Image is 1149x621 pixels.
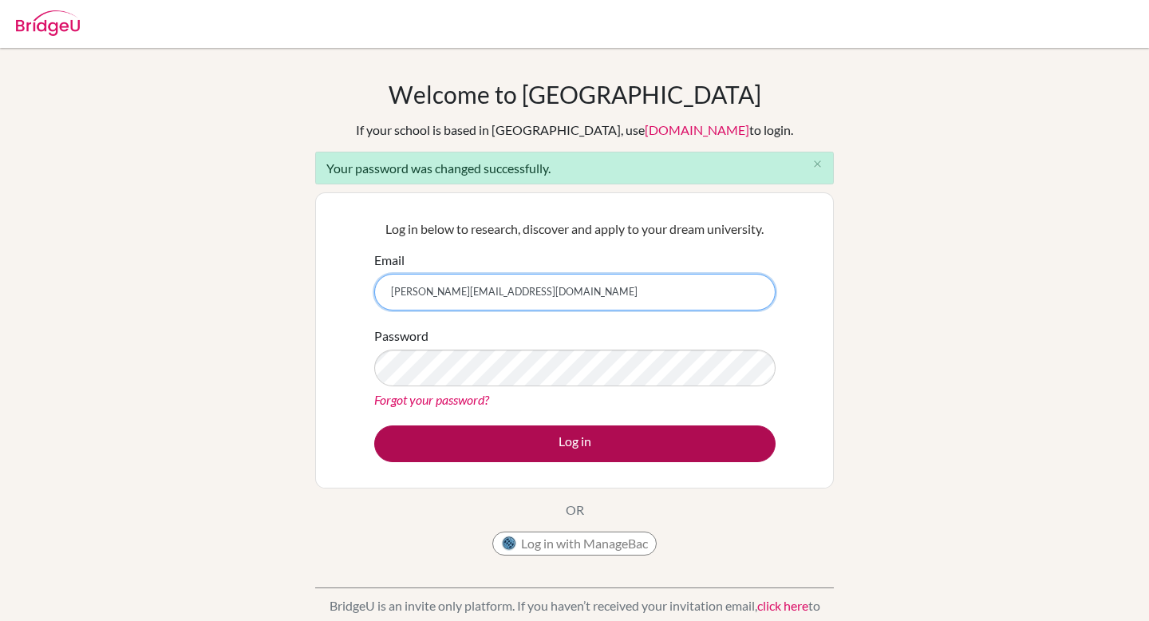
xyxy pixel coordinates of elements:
h1: Welcome to [GEOGRAPHIC_DATA] [389,80,761,109]
label: Password [374,326,428,346]
div: If your school is based in [GEOGRAPHIC_DATA], use to login. [356,121,793,140]
p: OR [566,500,584,520]
i: close [811,158,823,170]
p: Log in below to research, discover and apply to your dream university. [374,220,776,239]
a: [DOMAIN_NAME] [645,122,749,137]
button: Log in with ManageBac [492,532,657,556]
a: Forgot your password? [374,392,489,407]
label: Email [374,251,405,270]
a: click here [757,598,808,613]
img: Bridge-U [16,10,80,36]
button: Close [801,152,833,176]
div: Your password was changed successfully. [315,152,834,184]
button: Log in [374,425,776,462]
